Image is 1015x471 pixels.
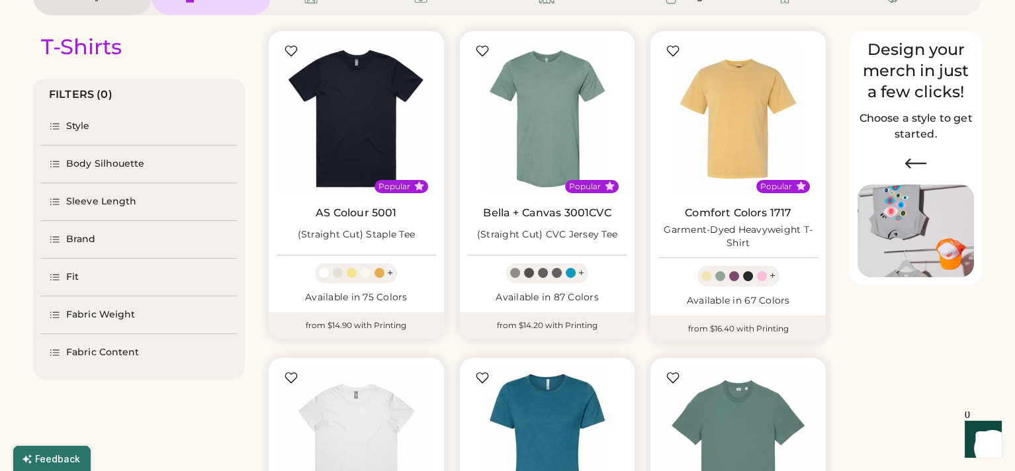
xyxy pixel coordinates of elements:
[66,308,135,321] div: Fabric Weight
[378,181,410,192] div: Popular
[858,39,974,103] div: Design your merch in just a few clicks!
[658,39,818,198] img: Comfort Colors 1717 Garment-Dyed Heavyweight T-Shirt
[316,206,396,220] a: AS Colour 5001
[605,181,615,191] button: Popular Style
[578,266,584,280] div: +
[796,181,806,191] button: Popular Style
[858,110,974,142] h2: Choose a style to get started.
[66,346,139,359] div: Fabric Content
[66,195,136,208] div: Sleeve Length
[298,228,415,241] div: (Straight Cut) Staple Tee
[414,181,424,191] button: Popular Style
[685,206,791,220] a: Comfort Colors 1717
[460,312,635,339] div: from $14.20 with Printing
[66,120,90,133] div: Style
[269,312,444,339] div: from $14.90 with Printing
[483,206,611,220] a: Bella + Canvas 3001CVC
[760,181,792,192] div: Popular
[952,411,1009,468] iframe: Front Chat
[41,34,122,60] div: T-Shirts
[658,294,818,308] div: Available in 67 Colors
[658,224,818,250] div: Garment-Dyed Heavyweight T-Shirt
[66,233,96,246] div: Brand
[66,271,79,284] div: Fit
[277,39,436,198] img: AS Colour 5001 (Straight Cut) Staple Tee
[468,291,627,304] div: Available in 87 Colors
[569,181,601,192] div: Popular
[650,316,826,342] div: from $16.40 with Printing
[66,157,145,171] div: Body Silhouette
[858,185,974,278] img: Image of Lisa Congdon Eye Print on T-Shirt and Hat
[49,87,112,103] div: FILTERS (0)
[387,266,393,280] div: +
[277,291,436,304] div: Available in 75 Colors
[468,39,627,198] img: BELLA + CANVAS 3001CVC (Straight Cut) CVC Jersey Tee
[770,269,775,283] div: +
[477,228,617,241] div: (Straight Cut) CVC Jersey Tee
